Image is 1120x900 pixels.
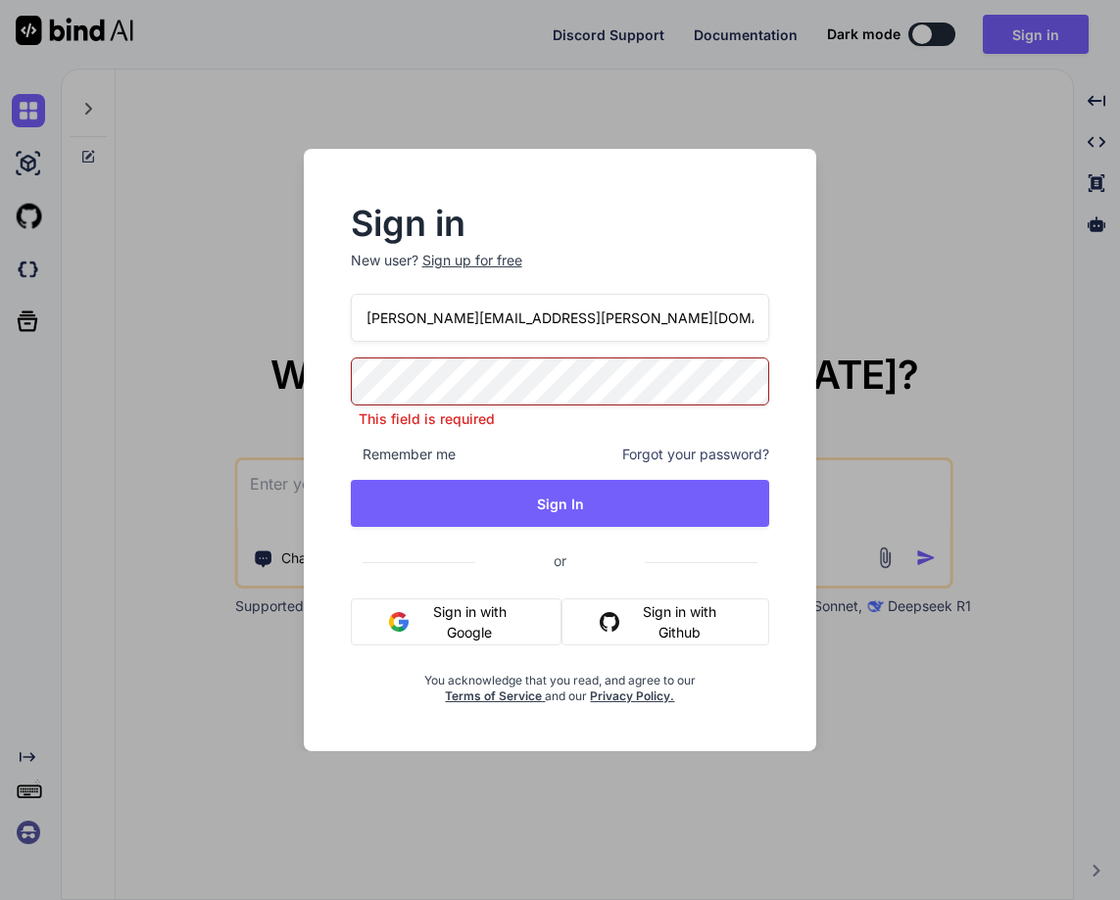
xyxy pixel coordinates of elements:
[351,598,561,645] button: Sign in with Google
[422,251,522,270] div: Sign up for free
[351,409,770,429] p: This field is required
[351,480,770,527] button: Sign In
[420,661,700,704] div: You acknowledge that you read, and agree to our and our
[351,445,456,464] span: Remember me
[351,294,770,342] input: Login or Email
[475,537,645,585] span: or
[445,688,545,703] a: Terms of Service
[389,612,409,632] img: google
[600,612,619,632] img: github
[561,598,770,645] button: Sign in with Github
[351,208,770,239] h2: Sign in
[590,688,674,703] a: Privacy Policy.
[622,445,769,464] span: Forgot your password?
[351,251,770,294] p: New user?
